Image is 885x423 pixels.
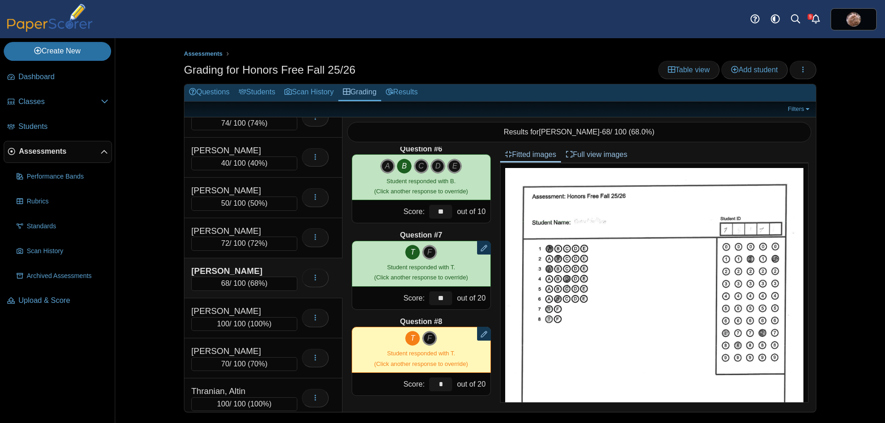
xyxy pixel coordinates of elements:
[387,350,455,357] span: Student responded with T.
[422,245,437,260] i: F
[27,272,108,281] span: Archived Assessments
[352,373,427,395] div: Score:
[380,159,395,174] i: A
[374,178,468,195] small: (Click another response to override)
[191,197,297,210] div: / 100 ( )
[184,50,223,57] span: Assessments
[422,331,437,346] i: F
[217,400,230,408] span: 100
[221,119,230,127] span: 74
[405,245,420,260] i: T
[191,277,297,290] div: / 100 ( )
[731,66,778,74] span: Add student
[561,147,632,162] a: Full view images
[18,296,108,306] span: Upload & Score
[338,84,381,101] a: Grading
[191,185,283,197] div: [PERSON_NAME]
[184,62,355,78] h1: Grading for Honors Free Fall 25/26
[191,145,283,156] div: [PERSON_NAME]
[374,264,468,281] small: (Click another response to override)
[221,279,230,287] span: 68
[4,91,112,113] a: Classes
[454,373,490,395] div: out of 20
[785,104,814,114] a: Filters
[280,84,338,101] a: Scan History
[387,264,455,271] span: Student responded with T.
[721,61,787,79] a: Add student
[4,141,112,163] a: Assessments
[381,84,422,101] a: Results
[27,197,108,206] span: Rubrics
[4,42,111,60] a: Create New
[846,12,861,27] img: ps.7gEweUQfp4xW3wTN
[250,279,265,287] span: 68%
[191,305,283,317] div: [PERSON_NAME]
[13,191,112,213] a: Rubrics
[250,400,269,408] span: 100%
[191,317,297,331] div: / 100 ( )
[631,128,652,136] span: 68.0%
[400,317,442,327] b: Question #8
[191,397,297,411] div: / 100 ( )
[13,166,112,188] a: Performance Bands
[27,222,108,231] span: Standards
[18,97,101,107] span: Classes
[500,147,561,162] a: Fitted images
[4,116,112,138] a: Students
[221,360,230,368] span: 70
[250,360,265,368] span: 70%
[387,178,456,185] span: Student responded with B.
[221,159,230,167] span: 40
[250,239,265,247] span: 72%
[13,215,112,238] a: Standards
[221,239,230,247] span: 72
[352,200,427,223] div: Score:
[191,237,297,250] div: / 100 ( )
[13,240,112,262] a: Scan History
[18,72,108,82] span: Dashboard
[658,61,720,79] a: Table view
[191,385,283,397] div: Thranian, Altin
[234,84,280,101] a: Students
[191,116,297,130] div: / 100 ( )
[13,265,112,287] a: Archived Assessments
[221,199,230,207] span: 50
[191,156,297,170] div: / 100 ( )
[191,345,283,357] div: [PERSON_NAME]
[602,128,610,136] span: 68
[4,66,112,88] a: Dashboard
[447,159,462,174] i: E
[414,159,429,174] i: C
[4,290,112,312] a: Upload & Score
[217,320,230,328] span: 100
[250,199,265,207] span: 50%
[27,247,108,256] span: Scan History
[191,265,283,277] div: [PERSON_NAME]
[431,159,445,174] i: D
[454,200,490,223] div: out of 10
[182,48,225,60] a: Assessments
[18,122,108,132] span: Students
[846,12,861,27] span: Jean-Paul Whittall
[19,146,100,156] span: Assessments
[4,25,96,33] a: PaperScorer
[4,4,96,32] img: PaperScorer
[374,350,468,367] small: (Click another response to override)
[27,172,108,181] span: Performance Bands
[454,287,490,309] div: out of 20
[668,66,710,74] span: Table view
[347,122,812,142] div: Results for - / 100 ( )
[184,84,234,101] a: Questions
[397,159,412,174] i: B
[405,331,420,346] i: T
[191,225,283,237] div: [PERSON_NAME]
[191,357,297,371] div: / 100 ( )
[250,119,265,127] span: 74%
[806,9,826,29] a: Alerts
[250,320,269,328] span: 100%
[400,144,442,154] b: Question #6
[352,287,427,309] div: Score:
[539,128,600,136] span: [PERSON_NAME]
[831,8,877,30] a: ps.7gEweUQfp4xW3wTN
[400,230,442,240] b: Question #7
